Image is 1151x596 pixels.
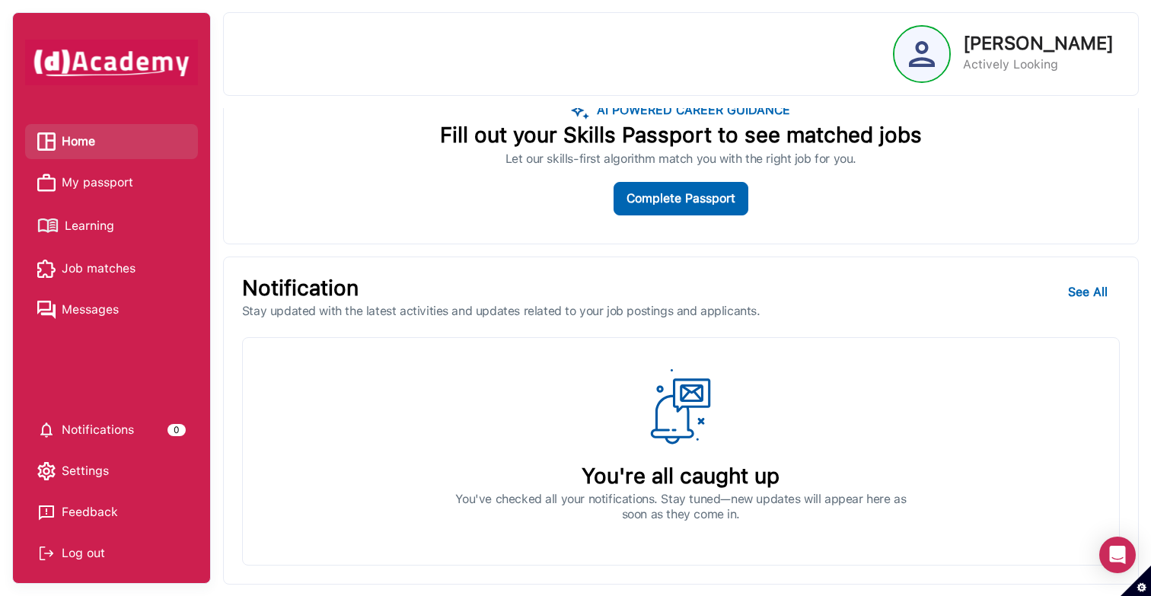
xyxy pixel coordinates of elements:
button: Complete Passport [614,182,748,215]
img: feedback [37,503,56,521]
p: Actively Looking [963,56,1114,74]
span: Job matches [62,257,136,280]
img: setting [37,421,56,439]
p: Let our skills-first algorithm match you with the right job for you. [440,151,922,167]
p: Stay updated with the latest activities and updates related to your job postings and applicants. [242,304,760,319]
span: Messages [62,298,119,321]
img: Log out [37,544,56,563]
span: Home [62,130,95,153]
p: Fill out your Skills Passport to see matched jobs [440,123,922,148]
a: Feedback [37,501,186,524]
div: Complete Passport [627,188,735,209]
img: logo [642,369,719,445]
img: Profile [909,41,935,67]
div: See All [1068,282,1108,303]
div: 0 [167,424,186,436]
a: My passport iconMy passport [37,171,186,194]
img: My passport icon [37,174,56,192]
a: Home iconHome [37,130,186,153]
p: [PERSON_NAME] [963,34,1114,53]
span: Learning [65,215,114,237]
span: Settings [62,460,109,483]
div: Log out [37,542,186,565]
p: You've checked all your notifications. Stay tuned—new updates will appear here as soon as they co... [455,492,906,522]
button: See All [1056,276,1120,309]
span: My passport [62,171,133,194]
img: dAcademy [25,40,198,85]
img: Messages icon [37,301,56,319]
a: Job matches iconJob matches [37,257,186,280]
img: Home icon [37,132,56,151]
p: You're all caught up [455,464,906,489]
a: Learning iconLearning [37,212,186,239]
p: Notification [242,276,760,301]
a: Messages iconMessages [37,298,186,321]
img: setting [37,462,56,480]
img: Job matches icon [37,260,56,278]
span: Notifications [62,419,134,441]
div: Open Intercom Messenger [1099,537,1136,573]
img: Learning icon [37,212,59,239]
p: AI POWERED CAREER GUIDANCE [589,101,790,120]
img: ... [571,101,589,120]
button: Set cookie preferences [1121,566,1151,596]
